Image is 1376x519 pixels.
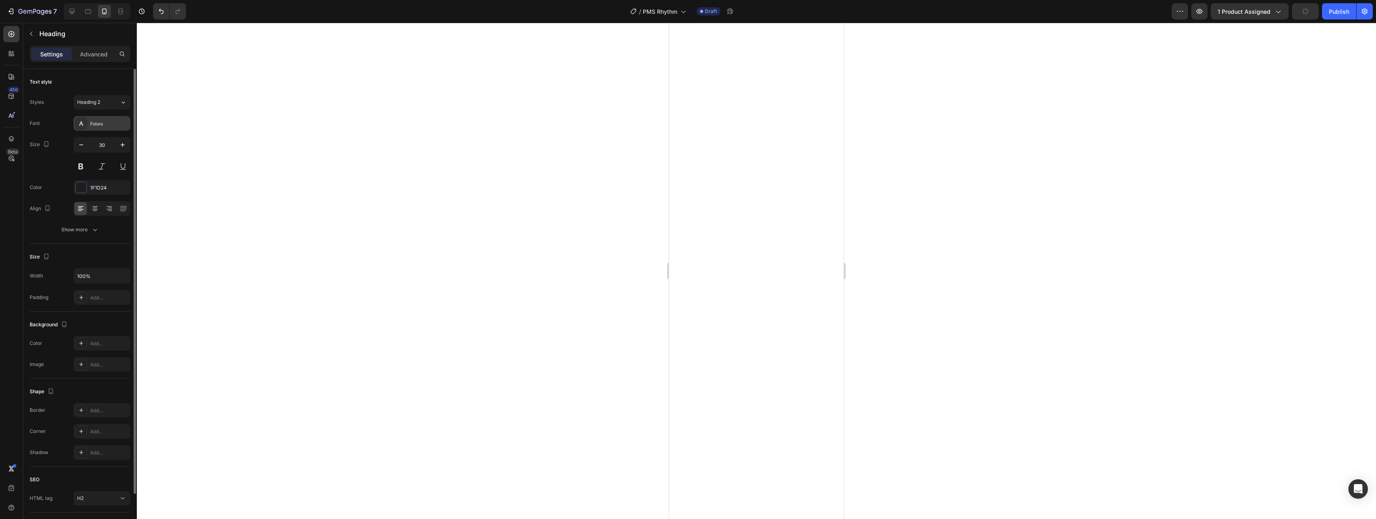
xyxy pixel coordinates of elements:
button: Heading 2 [73,95,130,110]
div: HTML tag [30,495,52,502]
div: Add... [90,361,128,368]
p: Heading [39,29,127,39]
div: Border [30,407,45,414]
div: Color [30,184,42,191]
div: Add... [90,407,128,414]
div: Beta [6,149,19,155]
div: 450 [8,86,19,93]
button: H2 [73,491,130,506]
span: PMS Rhythm [643,7,677,16]
div: Add... [90,449,128,457]
div: Padding [30,294,48,301]
div: Corner [30,428,46,435]
div: SEO [30,476,39,483]
div: Add... [90,294,128,301]
div: Background [30,319,69,330]
button: 7 [3,3,60,19]
span: 1 product assigned [1218,7,1270,16]
div: Undo/Redo [153,3,186,19]
input: Auto [74,269,130,283]
span: Draft [705,8,717,15]
div: Text style [30,78,52,86]
button: Publish [1322,3,1356,19]
span: / [639,7,641,16]
div: Size [30,252,51,263]
div: Show more [61,226,99,234]
p: 7 [53,6,57,16]
div: Futura [90,120,128,127]
div: Width [30,272,43,280]
p: Advanced [80,50,108,58]
span: Heading 2 [77,99,100,106]
div: Add... [90,428,128,435]
div: Publish [1329,7,1349,16]
div: Font [30,120,40,127]
div: Open Intercom Messenger [1348,479,1368,499]
div: Image [30,361,44,368]
div: Styles [30,99,44,106]
div: Align [30,203,52,214]
p: Settings [40,50,63,58]
button: 1 product assigned [1211,3,1289,19]
div: Add... [90,340,128,347]
div: Shape [30,386,56,397]
div: Color [30,340,42,347]
span: H2 [77,495,84,501]
iframe: Design area [669,23,844,519]
div: 1F1D24 [90,184,128,192]
div: Shadow [30,449,48,456]
button: Show more [30,222,130,237]
div: Size [30,139,51,150]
